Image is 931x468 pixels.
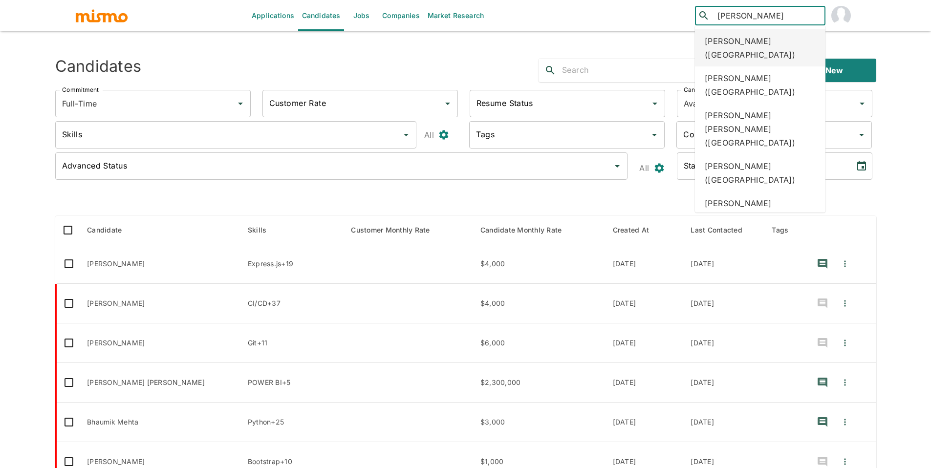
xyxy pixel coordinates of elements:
button: search [539,59,562,82]
td: [DATE] [605,244,683,284]
td: [DATE] [683,403,764,442]
button: Quick Actions [834,371,856,394]
td: $6,000 [473,323,605,363]
button: Quick Actions [834,410,856,434]
h4: Candidates [55,57,142,76]
td: $3,000 [473,403,605,442]
button: Open [648,128,661,142]
img: logo [75,8,129,23]
img: Paola Pacheco [831,6,851,25]
td: $4,000 [473,284,605,323]
td: [DATE] [605,284,683,323]
p: All [424,128,434,142]
td: [PERSON_NAME] [79,323,240,363]
input: Search [562,63,750,78]
button: Open [855,128,868,142]
span: Created At [613,224,662,236]
td: [PERSON_NAME] [79,284,240,323]
p: Bootstrap, JavaScript, Python, Flask, React, TypeScript, CSS, HTML, MySQL, Angular, MongoDB [248,457,335,467]
button: recent-notes [811,410,834,434]
input: MM/DD/YYYY [677,152,744,180]
th: Tags [764,216,803,244]
div: [PERSON_NAME] ([GEOGRAPHIC_DATA]) [695,154,825,191]
td: [DATE] [683,244,764,284]
button: Open [399,128,413,142]
button: Open [234,97,247,110]
th: Last Contacted [683,216,764,244]
span: Candidate [87,224,134,236]
p: Python, Amazon Web Services, AWS, ETL, SQL, API, CodeIgniter, Django, Git, JavaScript, jQuery, La... [248,417,335,427]
label: Commitment [62,85,99,94]
td: [DATE] [683,363,764,403]
button: Quick Actions [834,292,856,315]
td: $2,300,000 [473,363,605,403]
span: Customer Monthly Rate [351,224,442,236]
p: All [639,161,649,175]
td: [DATE] [683,284,764,323]
div: [PERSON_NAME] [PERSON_NAME] ([GEOGRAPHIC_DATA]) [695,104,825,154]
div: [PERSON_NAME] ([GEOGRAPHIC_DATA]) [695,191,825,229]
label: Candidate Status [684,85,733,94]
button: recent-notes [811,331,834,355]
th: Skills [240,216,343,244]
div: [PERSON_NAME] ([GEOGRAPHIC_DATA]) [695,66,825,104]
p: Express.js, API, JavaScript, Node.js, TypeScript, Agile, SCRUM, PostgreSQL, Docker, DEPLOYMENT, L... [248,259,335,269]
td: $4,000 [473,244,605,284]
button: Open [648,97,662,110]
td: [DATE] [605,403,683,442]
button: Quick Actions [834,252,856,276]
button: Open [441,97,455,110]
p: CI/CD, Node.js, GitHub, Kubernetes, PostgreSQL, REST, PHP, MICROSERVICE, API, TERRAFORM, AWS, Kib... [248,298,335,308]
input: Candidate search [714,9,821,22]
button: recent-notes [811,371,834,394]
button: Quick Actions [834,331,856,355]
p: POWER BI, Data Science, SQL, Tableau, Microsoft Dynamics, CRM [248,378,335,387]
td: [PERSON_NAME] [79,244,240,284]
button: Choose date [852,156,871,176]
button: Open [855,97,869,110]
button: Open [610,159,624,173]
p: Git, Express.js, Node.js, MongoDB, React, Redux, GraphQL, MySQL, Redis, RabbitMQ, Vue.js, C# [248,338,335,348]
td: [DATE] [683,323,764,363]
td: [DATE] [605,323,683,363]
button: recent-notes [811,292,834,315]
td: [PERSON_NAME] [PERSON_NAME] [79,363,240,403]
span: Candidate Monthly Rate [480,224,575,236]
div: [PERSON_NAME] ([GEOGRAPHIC_DATA]) [695,29,825,66]
td: [DATE] [605,363,683,403]
button: recent-notes [811,252,834,276]
td: Bhaumik Mehta [79,403,240,442]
